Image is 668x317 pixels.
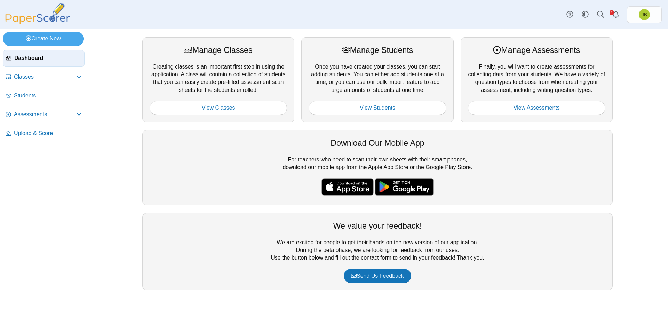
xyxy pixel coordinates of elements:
[14,129,82,137] span: Upload & Score
[3,19,72,25] a: PaperScorer
[3,106,85,123] a: Assessments
[142,213,613,290] div: We are excited for people to get their hands on the new version of our application. During the be...
[150,101,287,115] a: View Classes
[309,45,446,56] div: Manage Students
[3,32,84,46] a: Create New
[639,9,650,20] span: Joel Boyd
[301,37,453,122] div: Once you have created your classes, you can start adding students. You can either add students on...
[3,69,85,86] a: Classes
[468,45,605,56] div: Manage Assessments
[321,178,374,196] img: apple-store-badge.svg
[142,130,613,205] div: For teachers who need to scan their own sheets with their smart phones, download our mobile app f...
[344,269,411,283] a: Send Us Feedback
[14,92,82,100] span: Students
[468,101,605,115] a: View Assessments
[150,220,605,231] div: We value your feedback!
[461,37,613,122] div: Finally, you will want to create assessments for collecting data from your students. We have a va...
[150,45,287,56] div: Manage Classes
[14,73,76,81] span: Classes
[3,88,85,104] a: Students
[309,101,446,115] a: View Students
[642,12,647,17] span: Joel Boyd
[14,111,76,118] span: Assessments
[627,6,662,23] a: Joel Boyd
[608,7,623,22] a: Alerts
[142,37,294,122] div: Creating classes is an important first step in using the application. A class will contain a coll...
[3,3,72,24] img: PaperScorer
[150,137,605,149] div: Download Our Mobile App
[351,273,404,279] span: Send Us Feedback
[375,178,434,196] img: google-play-badge.png
[3,125,85,142] a: Upload & Score
[14,54,81,62] span: Dashboard
[3,50,85,67] a: Dashboard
